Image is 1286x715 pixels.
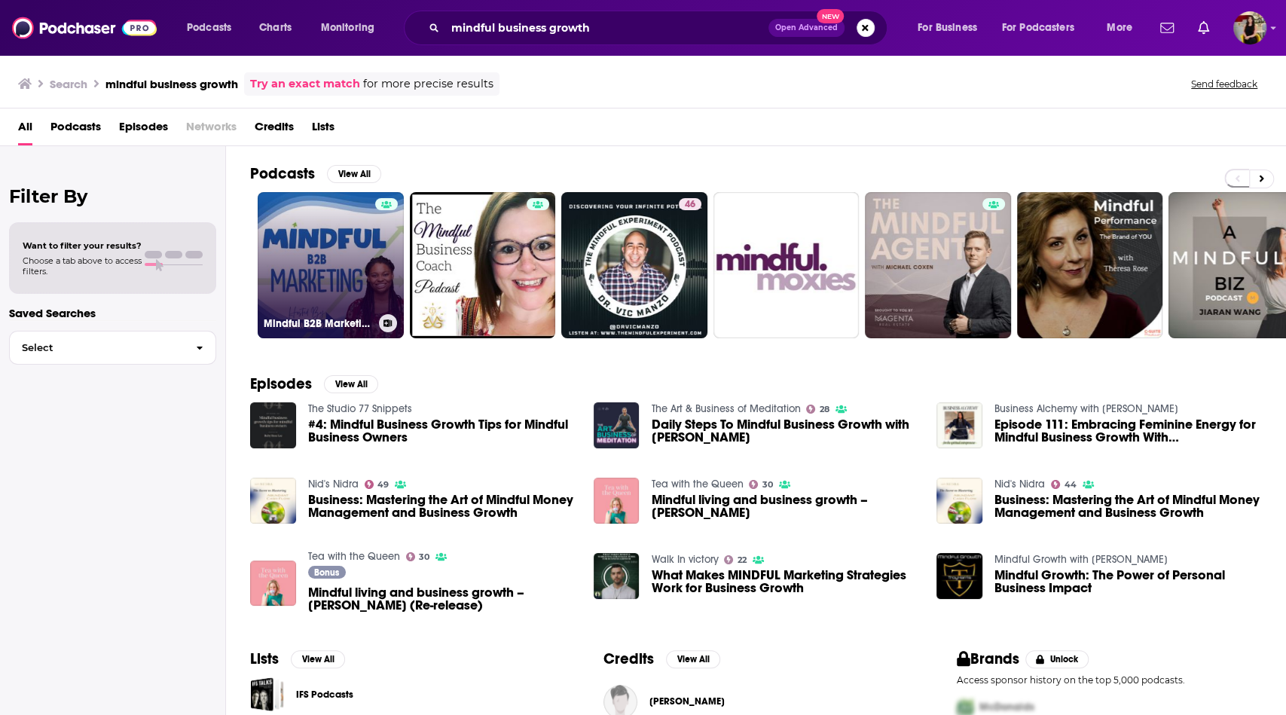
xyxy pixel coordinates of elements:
[308,586,576,612] a: Mindful living and business growth – Caroline Burrows (Re-release)
[603,649,720,668] a: CreditsView All
[308,586,576,612] span: Mindful living and business growth – [PERSON_NAME] (Re-release)
[1233,11,1266,44] button: Show profile menu
[994,569,1262,594] span: Mindful Growth: The Power of Personal Business Impact
[250,374,378,393] a: EpisodesView All
[651,553,718,566] a: Walk In victory
[255,115,294,145] a: Credits
[308,493,576,519] a: Business: Mastering the Art of Mindful Money Management and Business Growth
[806,405,829,414] a: 28
[994,493,1262,519] a: Business: Mastering the Art of Mindful Money Management and Business Growth
[119,115,168,145] a: Episodes
[994,418,1262,444] a: Episode 111: Embracing Feminine Energy for Mindful Business Growth With Maria Carpenter
[651,402,800,415] a: The Art & Business of Meditation
[365,480,389,489] a: 49
[907,16,996,40] button: open menu
[258,192,404,338] a: Mindful B2B Marketing | Business Growth and Social Impact (Former: Forward Launch Your SaaS)
[445,16,768,40] input: Search podcasts, credits, & more...
[994,553,1168,566] a: Mindful Growth with Troy Harris
[321,17,374,38] span: Monitoring
[250,164,381,183] a: PodcastsView All
[994,478,1045,490] a: Nid's Nidra
[1096,16,1151,40] button: open menu
[250,402,296,448] img: #4: Mindful Business Growth Tips for Mindful Business Owners
[418,11,902,45] div: Search podcasts, credits, & more...
[250,561,296,607] img: Mindful living and business growth – Caroline Burrows (Re-release)
[918,17,977,38] span: For Business
[50,77,87,91] h3: Search
[817,9,844,23] span: New
[50,115,101,145] a: Podcasts
[324,375,378,393] button: View All
[994,402,1178,415] a: Business Alchemy with Jackie Minsky
[308,550,400,563] a: Tea with the Queen
[762,481,773,488] span: 30
[296,686,353,703] a: IFS Podcasts
[679,198,701,210] a: 46
[1051,480,1077,489] a: 44
[1025,650,1089,668] button: Unlock
[979,701,1034,713] span: McDonalds
[1187,78,1262,90] button: Send feedback
[651,418,918,444] a: Daily Steps To Mindful Business Growth with Julie Skon
[312,115,334,145] a: Lists
[250,75,360,93] a: Try an exact match
[1065,481,1077,488] span: 44
[1002,17,1074,38] span: For Podcasters
[1233,11,1266,44] span: Logged in as cassey
[957,674,1262,686] p: Access sponsor history on the top 5,000 podcasts.
[250,478,296,524] img: Business: Mastering the Art of Mindful Money Management and Business Growth
[1233,11,1266,44] img: User Profile
[651,569,918,594] a: What Makes MINDFUL Marketing Strategies Work for Business Growth
[10,343,184,353] span: Select
[957,649,1019,668] h2: Brands
[992,16,1096,40] button: open menu
[775,24,838,32] span: Open Advanced
[1154,15,1180,41] a: Show notifications dropdown
[9,331,216,365] button: Select
[1192,15,1215,41] a: Show notifications dropdown
[250,677,284,711] a: IFS Podcasts
[936,402,982,448] img: Episode 111: Embracing Feminine Energy for Mindful Business Growth With Maria Carpenter
[187,17,231,38] span: Podcasts
[594,478,640,524] img: Mindful living and business growth – Caroline Burrows
[249,16,301,40] a: Charts
[651,493,918,519] a: Mindful living and business growth – Caroline Burrows
[23,240,142,251] span: Want to filter your results?
[23,255,142,277] span: Choose a tab above to access filters.
[264,317,373,330] h3: Mindful B2B Marketing | Business Growth and Social Impact (Former: Forward Launch Your SaaS)
[9,306,216,320] p: Saved Searches
[250,164,315,183] h2: Podcasts
[363,75,493,93] span: for more precise results
[308,402,412,415] a: The Studio 77 Snippets
[250,649,279,668] h2: Lists
[685,197,695,212] span: 46
[594,402,640,448] a: Daily Steps To Mindful Business Growth with Julie Skon
[176,16,251,40] button: open menu
[603,649,654,668] h2: Credits
[9,185,216,207] h2: Filter By
[768,19,845,37] button: Open AdvancedNew
[649,695,725,707] a: Vidhya Iyer
[18,115,32,145] a: All
[314,568,339,577] span: Bonus
[936,478,982,524] img: Business: Mastering the Art of Mindful Money Management and Business Growth
[1107,17,1132,38] span: More
[649,695,725,707] span: [PERSON_NAME]
[749,480,773,489] a: 30
[327,165,381,183] button: View All
[12,14,157,42] img: Podchaser - Follow, Share and Rate Podcasts
[308,418,576,444] a: #4: Mindful Business Growth Tips for Mindful Business Owners
[250,649,345,668] a: ListsView All
[651,493,918,519] span: Mindful living and business growth – [PERSON_NAME]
